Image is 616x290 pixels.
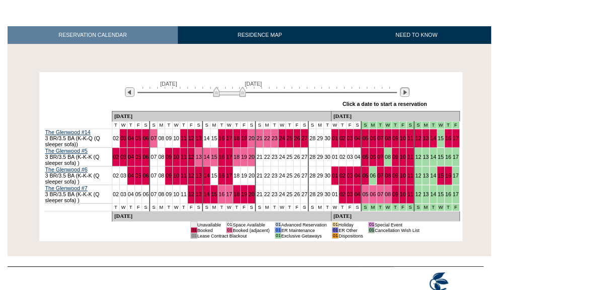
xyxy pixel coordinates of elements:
[113,191,119,197] a: 02
[125,87,134,97] img: Previous
[134,122,142,129] td: F
[294,191,300,197] a: 26
[423,135,429,141] a: 13
[452,204,459,211] td: Jackson - Fall 2025
[308,122,316,129] td: S
[317,154,323,160] a: 29
[339,191,346,197] a: 02
[195,135,201,141] a: 13
[233,122,240,129] td: T
[453,135,459,141] a: 17
[135,191,142,197] a: 05
[248,172,254,179] a: 20
[309,135,315,141] a: 28
[234,154,240,160] a: 18
[271,122,279,129] td: T
[263,204,271,211] td: M
[173,154,179,160] a: 10
[361,204,369,211] td: Jackson - Fall 2025
[127,122,134,129] td: T
[384,204,391,211] td: Jackson - Fall 2025
[361,122,369,129] td: Jackson - Fall 2025
[301,135,307,141] a: 27
[158,204,165,211] td: M
[44,148,112,166] td: 3 BR/3.5 BA (K-K-K (Q sleeper sofa) )
[150,204,157,211] td: S
[45,185,88,191] a: The Glenwood #7
[438,191,444,197] a: 15
[143,135,149,141] a: 06
[271,135,278,141] a: 23
[324,204,331,211] td: T
[294,135,300,141] a: 26
[279,154,285,160] a: 24
[178,26,342,44] a: RESIDENCE MAP
[256,172,262,179] a: 21
[113,135,119,141] a: 02
[430,172,436,179] a: 14
[301,172,307,179] a: 27
[173,135,179,141] a: 10
[197,222,221,227] td: Unavailable
[354,204,361,211] td: S
[119,204,127,211] td: W
[346,204,354,211] td: F
[128,172,134,179] a: 04
[165,122,172,129] td: T
[45,166,88,172] a: The Glenwood #6
[202,122,210,129] td: S
[225,204,233,211] td: W
[112,122,119,129] td: T
[438,135,444,141] a: 15
[143,154,149,160] a: 06
[165,204,172,211] td: T
[407,191,413,197] a: 11
[369,122,377,129] td: Jackson - Fall 2025
[346,122,354,129] td: F
[158,191,164,197] a: 08
[195,154,201,160] a: 13
[173,172,179,179] a: 10
[128,154,134,160] a: 04
[151,154,157,160] a: 07
[128,135,134,141] a: 04
[248,204,255,211] td: S
[241,135,247,141] a: 19
[188,135,194,141] a: 12
[241,172,247,179] a: 19
[385,154,391,160] a: 08
[234,191,240,197] a: 18
[430,122,437,129] td: Jackson - Fall 2025
[219,191,225,197] a: 16
[286,204,293,211] td: T
[415,172,421,179] a: 12
[294,154,300,160] a: 26
[279,191,285,197] a: 24
[181,172,187,179] a: 11
[301,122,308,129] td: S
[143,172,149,179] a: 06
[338,122,346,129] td: T
[407,172,413,179] a: 11
[120,191,126,197] a: 03
[309,191,315,197] a: 28
[362,154,368,160] a: 05
[112,111,331,122] td: [DATE]
[248,154,254,160] a: 20
[278,122,286,129] td: W
[415,191,421,197] a: 12
[219,154,225,160] a: 16
[339,154,346,160] a: 02
[332,154,338,160] a: 01
[301,204,308,211] td: S
[113,154,119,160] a: 02
[399,204,406,211] td: Jackson - Fall 2025
[324,154,330,160] a: 30
[400,154,406,160] a: 10
[437,122,444,129] td: Jackson - Fall 2025
[195,204,202,211] td: S
[452,122,459,129] td: Jackson - Fall 2025
[415,154,421,160] a: 12
[391,204,399,211] td: Jackson - Fall 2025
[287,154,293,160] a: 25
